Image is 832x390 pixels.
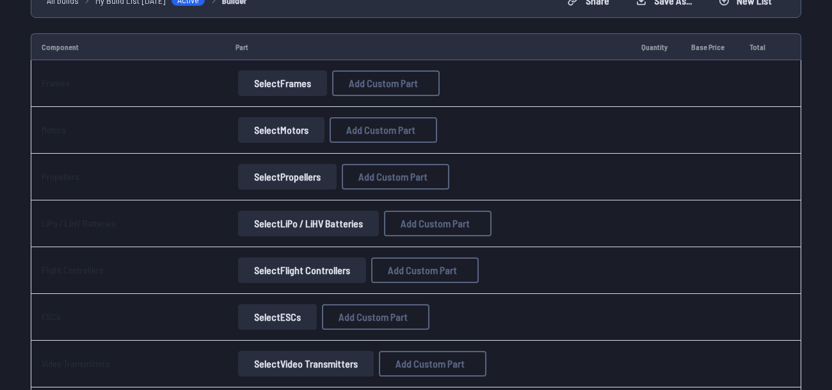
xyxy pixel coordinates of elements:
[42,124,66,135] a: Motors
[42,264,104,275] a: Flight Controllers
[236,70,330,96] a: SelectFrames
[332,70,440,96] button: Add Custom Part
[322,304,429,330] button: Add Custom Part
[238,211,379,236] button: SelectLiPo / LiHV Batteries
[236,117,327,143] a: SelectMotors
[238,70,327,96] button: SelectFrames
[238,257,366,283] button: SelectFlight Controllers
[739,33,778,60] td: Total
[384,211,492,236] button: Add Custom Part
[339,312,408,322] span: Add Custom Part
[42,358,110,369] a: Video Transmitters
[225,33,631,60] td: Part
[238,117,324,143] button: SelectMotors
[396,359,465,369] span: Add Custom Part
[631,33,682,60] td: Quantity
[358,172,428,182] span: Add Custom Part
[236,257,369,283] a: SelectFlight Controllers
[236,164,339,190] a: SelectPropellers
[42,77,70,88] a: Frames
[342,164,449,190] button: Add Custom Part
[401,218,470,229] span: Add Custom Part
[349,78,418,88] span: Add Custom Part
[42,171,79,182] a: Propellers
[238,304,317,330] button: SelectESCs
[388,265,457,275] span: Add Custom Part
[379,351,486,377] button: Add Custom Part
[238,351,374,377] button: SelectVideo Transmitters
[681,33,739,60] td: Base Price
[238,164,337,190] button: SelectPropellers
[31,33,225,60] td: Component
[346,125,415,135] span: Add Custom Part
[371,257,479,283] button: Add Custom Part
[330,117,437,143] button: Add Custom Part
[42,218,116,229] a: LiPo / LiHV Batteries
[236,304,319,330] a: SelectESCs
[236,211,381,236] a: SelectLiPo / LiHV Batteries
[236,351,376,377] a: SelectVideo Transmitters
[42,311,61,322] a: ESCs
